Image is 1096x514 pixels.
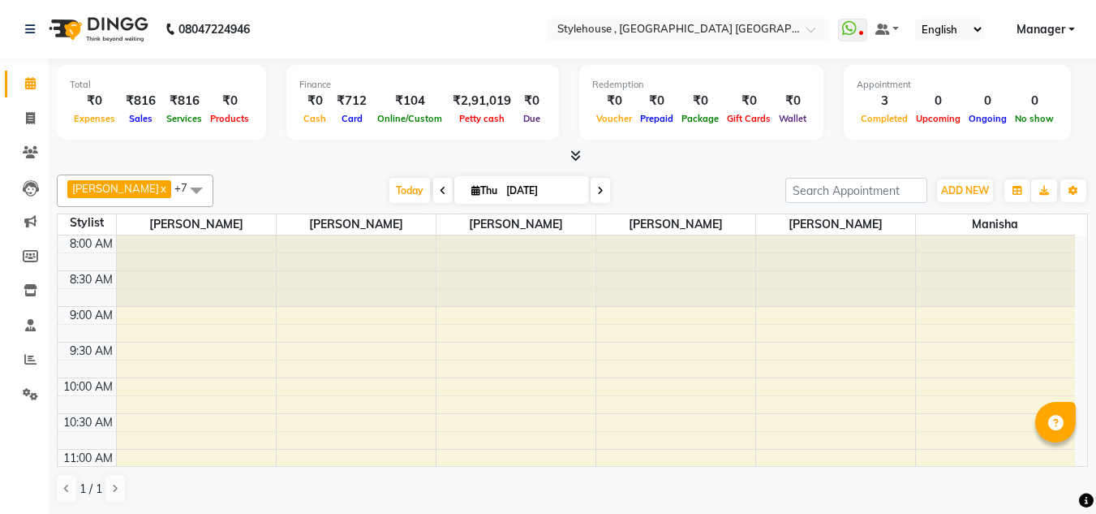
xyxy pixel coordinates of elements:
[455,113,509,124] span: Petty cash
[67,235,116,253] div: 8:00 AM
[125,113,157,124] span: Sales
[677,92,723,110] div: ₹0
[1028,449,1080,498] iframe: chat widget
[857,78,1058,92] div: Appointment
[501,179,582,203] input: 2025-09-04
[337,113,367,124] span: Card
[592,113,636,124] span: Voucher
[162,113,206,124] span: Services
[775,113,810,124] span: Wallet
[1011,113,1058,124] span: No show
[518,92,546,110] div: ₹0
[373,113,446,124] span: Online/Custom
[592,92,636,110] div: ₹0
[299,78,546,92] div: Finance
[436,214,595,235] span: [PERSON_NAME]
[70,92,119,110] div: ₹0
[723,92,775,110] div: ₹0
[596,214,755,235] span: [PERSON_NAME]
[965,113,1011,124] span: Ongoing
[373,92,446,110] div: ₹104
[1011,92,1058,110] div: 0
[937,179,993,202] button: ADD NEW
[775,92,810,110] div: ₹0
[677,113,723,124] span: Package
[857,113,912,124] span: Completed
[41,6,153,52] img: logo
[723,113,775,124] span: Gift Cards
[60,414,116,431] div: 10:30 AM
[60,378,116,395] div: 10:00 AM
[912,92,965,110] div: 0
[67,343,116,360] div: 9:30 AM
[206,113,253,124] span: Products
[67,307,116,324] div: 9:00 AM
[70,113,119,124] span: Expenses
[159,182,166,195] a: x
[636,92,677,110] div: ₹0
[389,178,430,203] span: Today
[58,214,116,231] div: Stylist
[330,92,373,110] div: ₹712
[299,113,330,124] span: Cash
[592,78,810,92] div: Redemption
[785,178,927,203] input: Search Appointment
[519,113,544,124] span: Due
[178,6,250,52] b: 08047224946
[206,92,253,110] div: ₹0
[162,92,206,110] div: ₹816
[277,214,436,235] span: [PERSON_NAME]
[70,78,253,92] div: Total
[756,214,915,235] span: [PERSON_NAME]
[299,92,330,110] div: ₹0
[916,214,1076,235] span: Manisha
[857,92,912,110] div: 3
[67,271,116,288] div: 8:30 AM
[941,184,989,197] span: ADD NEW
[72,182,159,195] span: [PERSON_NAME]
[80,481,102,498] span: 1 / 1
[117,214,276,235] span: [PERSON_NAME]
[1016,21,1065,38] span: Manager
[912,113,965,124] span: Upcoming
[119,92,162,110] div: ₹816
[965,92,1011,110] div: 0
[174,181,200,194] span: +7
[60,450,116,467] div: 11:00 AM
[467,184,501,197] span: Thu
[446,92,518,110] div: ₹2,91,019
[636,113,677,124] span: Prepaid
